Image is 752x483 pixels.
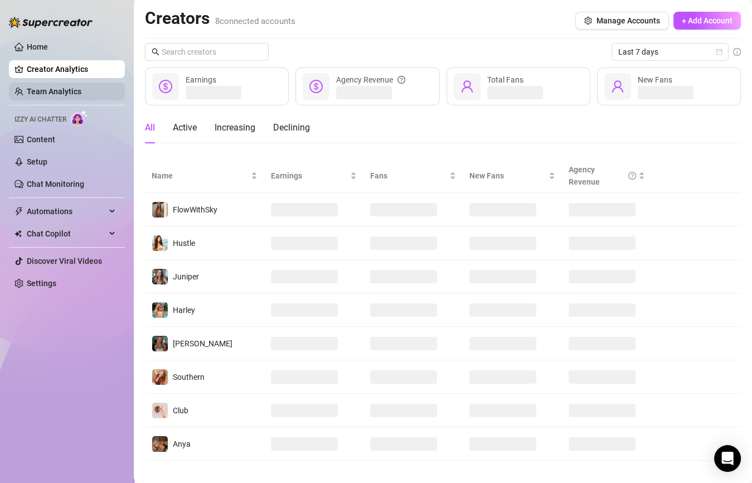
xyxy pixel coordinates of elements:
[273,121,310,134] div: Declining
[27,257,102,265] a: Discover Viral Videos
[611,80,624,93] span: user
[27,60,116,78] a: Creator Analytics
[9,17,93,28] img: logo-BBDzfeDw.svg
[152,235,168,251] img: Hustle
[460,80,474,93] span: user
[584,17,592,25] span: setting
[370,170,447,182] span: Fans
[14,230,22,238] img: Chat Copilot
[152,269,168,284] img: Juniper
[271,170,348,182] span: Earnings
[27,87,81,96] a: Team Analytics
[152,170,249,182] span: Name
[27,279,56,288] a: Settings
[682,16,732,25] span: + Add Account
[152,436,168,452] img: Anya
[27,180,84,189] a: Chat Monitoring
[264,159,363,193] th: Earnings
[14,207,23,216] span: thunderbolt
[469,170,546,182] span: New Fans
[27,157,47,166] a: Setup
[145,121,155,134] div: All
[145,159,264,193] th: Name
[27,42,48,51] a: Home
[569,163,635,188] div: Agency Revenue
[628,163,636,188] span: question-circle
[71,110,88,126] img: AI Chatter
[487,75,523,84] span: Total Fans
[575,12,669,30] button: Manage Accounts
[27,225,106,243] span: Chat Copilot
[186,75,216,84] span: Earnings
[14,114,66,125] span: Izzy AI Chatter
[152,302,168,318] img: Harley
[173,406,188,415] span: Club
[173,439,191,448] span: Anya
[618,44,722,60] span: Last 7 days
[596,16,660,25] span: Manage Accounts
[714,445,741,472] div: Open Intercom Messenger
[162,46,253,58] input: Search creators
[733,48,741,56] span: info-circle
[27,202,106,220] span: Automations
[309,80,323,93] span: dollar-circle
[152,369,168,385] img: Southern
[159,80,172,93] span: dollar-circle
[336,74,405,86] div: Agency Revenue
[716,49,722,55] span: calendar
[152,336,168,351] img: Meredith
[215,121,255,134] div: Increasing
[27,135,55,144] a: Content
[673,12,741,30] button: + Add Account
[152,48,159,56] span: search
[397,74,405,86] span: question-circle
[173,239,195,248] span: Hustle
[173,121,197,134] div: Active
[152,403,168,418] img: Club
[173,306,195,315] span: Harley
[215,16,295,26] span: 8 connected accounts
[463,159,562,193] th: New Fans
[152,202,168,218] img: FlowWithSky
[363,159,463,193] th: Fans
[173,373,205,381] span: Southern
[173,272,199,281] span: Juniper
[173,205,217,214] span: FlowWithSky
[638,75,672,84] span: New Fans
[145,8,295,29] h2: Creators
[173,339,232,348] span: [PERSON_NAME]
